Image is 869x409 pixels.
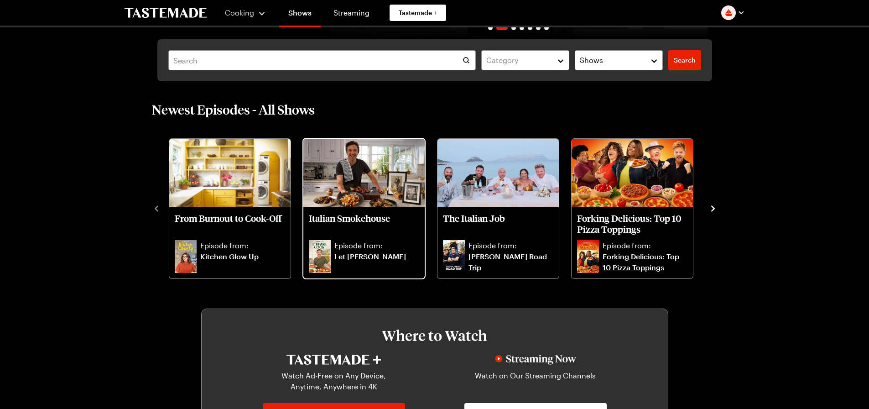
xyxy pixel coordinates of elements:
[536,26,541,30] span: Go to slide 6
[303,139,425,207] img: Italian Smokehouse
[468,240,553,251] p: Episode from:
[437,139,559,207] img: The Italian Job
[575,50,663,70] button: Shows
[496,26,508,30] span: Go to slide 2
[309,213,419,235] p: Italian Smokehouse
[668,50,701,70] a: filters
[286,355,381,365] img: Tastemade+
[168,50,476,70] input: Search
[481,50,569,70] button: Category
[544,26,549,30] span: Go to slide 7
[303,139,425,278] div: Italian Smokehouse
[468,251,553,273] a: [PERSON_NAME] Road Trip
[309,213,419,238] a: Italian Smokehouse
[169,139,291,278] div: From Burnout to Cook-Off
[152,202,161,213] button: navigate to previous item
[511,26,516,30] span: Go to slide 3
[225,8,254,17] span: Cooking
[443,213,553,238] a: The Italian Job
[125,8,207,18] a: To Tastemade Home Page
[520,26,524,30] span: Go to slide 4
[175,213,285,238] a: From Burnout to Cook-Off
[603,251,687,273] a: Forking Delicious: Top 10 Pizza Toppings
[495,355,576,365] img: Streaming
[390,5,446,21] a: Tastemade +
[528,26,532,30] span: Go to slide 5
[334,251,419,273] a: Let [PERSON_NAME]
[571,136,705,279] div: 4 / 10
[572,139,693,278] div: Forking Delicious: Top 10 Pizza Toppings
[200,251,285,273] a: Kitchen Glow Up
[721,5,736,20] img: Profile picture
[168,136,302,279] div: 1 / 10
[175,213,285,235] p: From Burnout to Cook-Off
[708,202,718,213] button: navigate to next item
[302,136,437,279] div: 2 / 10
[225,2,266,24] button: Cooking
[152,101,315,118] h2: Newest Episodes - All Shows
[443,213,553,235] p: The Italian Job
[334,240,419,251] p: Episode from:
[580,55,603,66] span: Shows
[572,139,693,207] img: Forking Delicious: Top 10 Pizza Toppings
[674,56,696,65] span: Search
[200,240,285,251] p: Episode from:
[603,240,687,251] p: Episode from:
[268,370,400,392] p: Watch Ad-Free on Any Device, Anytime, Anywhere in 4K
[437,136,571,279] div: 3 / 10
[229,327,640,344] h3: Where to Watch
[470,370,601,392] p: Watch on Our Streaming Channels
[721,5,745,20] button: Profile picture
[169,139,291,207] img: From Burnout to Cook-Off
[577,213,687,238] a: Forking Delicious: Top 10 Pizza Toppings
[399,8,437,17] span: Tastemade +
[437,139,559,278] div: The Italian Job
[577,213,687,235] p: Forking Delicious: Top 10 Pizza Toppings
[486,55,551,66] div: Category
[279,2,321,27] a: Shows
[488,26,493,30] span: Go to slide 1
